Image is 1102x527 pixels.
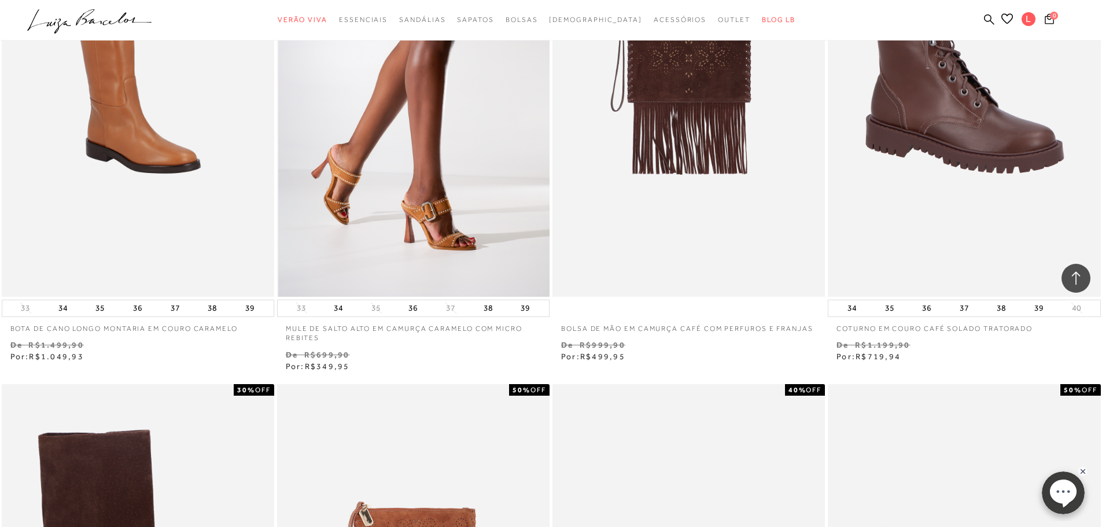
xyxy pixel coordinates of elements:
span: Sapatos [457,16,493,24]
small: R$1.499,90 [28,340,83,349]
span: R$719,94 [856,352,901,361]
a: categoryNavScreenReaderText [339,9,388,31]
button: 33 [293,303,309,314]
small: R$699,90 [304,350,350,359]
small: De [10,340,23,349]
span: R$499,95 [580,352,625,361]
strong: 50% [1064,386,1082,394]
button: 39 [242,300,258,316]
a: categoryNavScreenReaderText [506,9,538,31]
span: [DEMOGRAPHIC_DATA] [549,16,642,24]
a: BOLSA DE MÃO EM CAMURÇA CAFÉ COM PERFUROS E FRANJAS [552,317,825,334]
span: OFF [806,386,821,394]
span: Por: [286,362,350,371]
button: 39 [1031,300,1047,316]
span: OFF [1082,386,1097,394]
button: 37 [956,300,972,316]
span: Acessórios [654,16,706,24]
button: 36 [919,300,935,316]
span: Por: [561,352,625,361]
button: 37 [167,300,183,316]
button: L [1016,12,1041,30]
a: categoryNavScreenReaderText [278,9,327,31]
small: De [561,340,573,349]
span: R$1.049,93 [29,352,83,361]
a: BLOG LB [762,9,795,31]
a: COTURNO EM COURO CAFÉ SOLADO TRATORADO [828,317,1100,334]
span: OFF [530,386,546,394]
button: 0 [1041,13,1057,28]
button: 38 [480,300,496,316]
span: R$349,95 [305,362,350,371]
a: MULE DE SALTO ALTO EM CAMURÇA CARAMELO COM MICRO REBITES [277,317,550,344]
button: 35 [92,300,108,316]
button: 34 [844,300,860,316]
span: L [1022,12,1035,26]
a: BOTA DE CANO LONGO MONTARIA EM COURO CARAMELO [2,317,274,334]
button: 35 [882,300,898,316]
strong: 50% [513,386,530,394]
small: De [836,340,849,349]
span: Por: [10,352,84,361]
a: categoryNavScreenReaderText [399,9,445,31]
span: Outlet [718,16,750,24]
small: R$999,90 [580,340,625,349]
button: 35 [368,303,384,314]
button: 37 [443,303,459,314]
button: 40 [1068,303,1085,314]
small: R$1.199,90 [855,340,910,349]
button: 34 [55,300,71,316]
span: Essenciais [339,16,388,24]
button: 36 [405,300,421,316]
a: categoryNavScreenReaderText [718,9,750,31]
button: 34 [330,300,347,316]
button: 36 [130,300,146,316]
span: Por: [836,352,901,361]
strong: 40% [788,386,806,394]
strong: 30% [237,386,255,394]
a: categoryNavScreenReaderText [654,9,706,31]
button: 38 [993,300,1009,316]
span: Sandálias [399,16,445,24]
span: Verão Viva [278,16,327,24]
button: 38 [204,300,220,316]
small: De [286,350,298,359]
span: 0 [1050,12,1058,20]
button: 39 [517,300,533,316]
a: noSubCategoriesText [549,9,642,31]
span: OFF [255,386,271,394]
span: BLOG LB [762,16,795,24]
span: Bolsas [506,16,538,24]
button: 33 [17,303,34,314]
a: categoryNavScreenReaderText [457,9,493,31]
